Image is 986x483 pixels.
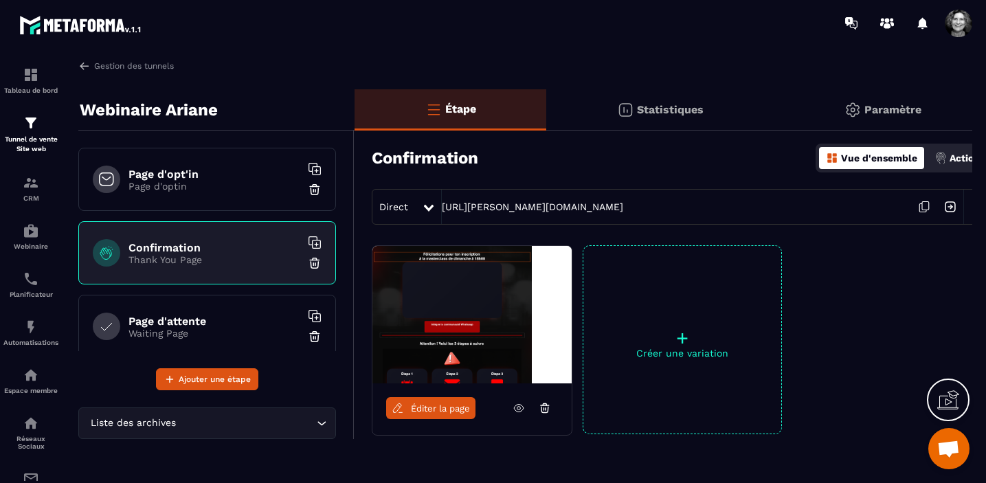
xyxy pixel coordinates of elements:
[617,102,634,118] img: stats.20deebd0.svg
[372,148,478,168] h3: Confirmation
[826,152,838,164] img: dashboard-orange.40269519.svg
[128,181,300,192] p: Page d'optin
[937,194,963,220] img: arrow-next.bcc2205e.svg
[80,96,218,124] p: Webinaire Ariane
[934,152,947,164] img: actions.d6e523a2.png
[386,397,475,419] a: Éditer la page
[128,168,300,181] h6: Page d'opt'in
[87,416,179,431] span: Liste des archives
[928,428,970,469] div: Ouvrir le chat
[3,357,58,405] a: automationsautomationsEspace membre
[128,315,300,328] h6: Page d'attente
[425,101,442,117] img: bars-o.4a397970.svg
[128,254,300,265] p: Thank You Page
[3,291,58,298] p: Planificateur
[78,407,336,439] div: Search for option
[19,12,143,37] img: logo
[372,246,572,383] img: image
[78,60,174,72] a: Gestion des tunnels
[23,415,39,431] img: social-network
[128,328,300,339] p: Waiting Page
[3,260,58,308] a: schedulerschedulerPlanificateur
[3,87,58,94] p: Tableau de bord
[3,308,58,357] a: automationsautomationsAutomatisations
[308,183,322,196] img: trash
[379,201,408,212] span: Direct
[3,339,58,346] p: Automatisations
[308,330,322,344] img: trash
[583,348,781,359] p: Créer une variation
[864,103,921,116] p: Paramètre
[411,403,470,414] span: Éditer la page
[3,135,58,154] p: Tunnel de vente Site web
[445,102,476,115] p: Étape
[3,194,58,202] p: CRM
[583,328,781,348] p: +
[3,387,58,394] p: Espace membre
[78,60,91,72] img: arrow
[3,104,58,164] a: formationformationTunnel de vente Site web
[23,223,39,239] img: automations
[3,164,58,212] a: formationformationCRM
[156,368,258,390] button: Ajouter une étape
[3,405,58,460] a: social-networksocial-networkRéseaux Sociaux
[308,256,322,270] img: trash
[442,201,623,212] a: [URL][PERSON_NAME][DOMAIN_NAME]
[3,212,58,260] a: automationsautomationsWebinaire
[23,271,39,287] img: scheduler
[23,367,39,383] img: automations
[179,416,313,431] input: Search for option
[23,175,39,191] img: formation
[3,435,58,450] p: Réseaux Sociaux
[3,243,58,250] p: Webinaire
[841,153,917,164] p: Vue d'ensemble
[950,153,985,164] p: Actions
[23,115,39,131] img: formation
[179,372,251,386] span: Ajouter une étape
[23,67,39,83] img: formation
[128,241,300,254] h6: Confirmation
[23,319,39,335] img: automations
[637,103,704,116] p: Statistiques
[844,102,861,118] img: setting-gr.5f69749f.svg
[3,56,58,104] a: formationformationTableau de bord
